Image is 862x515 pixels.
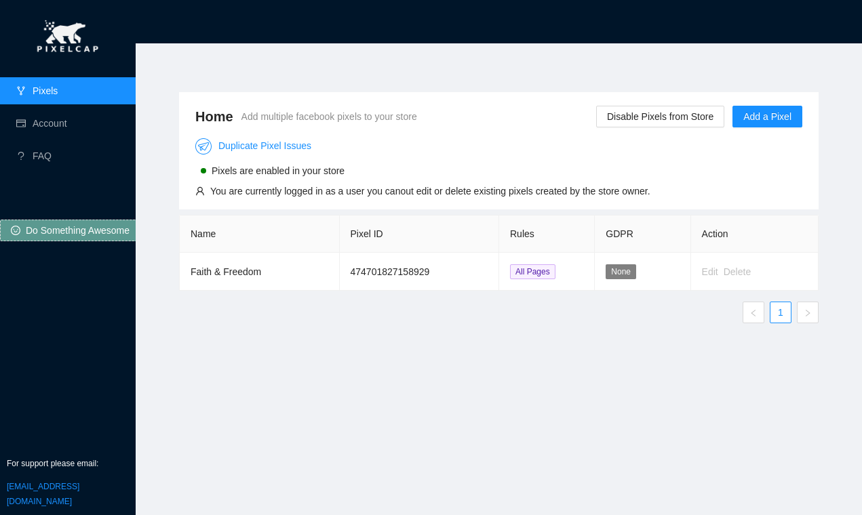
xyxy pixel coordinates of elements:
[596,106,724,127] button: Disable Pixels from Store
[724,266,751,277] a: Delete
[499,215,595,253] th: Rules
[33,85,58,96] a: Pixels
[212,165,345,176] span: Pixels are enabled in your store
[743,302,764,323] button: left
[595,253,690,291] td: GDPR
[743,109,791,124] span: Add a Pixel
[210,184,650,199] div: You are currently logged in as a user you canout edit or delete existing pixels created by the st...
[607,109,713,124] span: Disable Pixels from Store
[510,264,555,279] span: All Pages
[340,215,500,253] th: Pixel ID
[606,264,636,279] span: None
[743,302,764,323] li: Previous Page
[732,106,802,127] button: Add a Pixel
[797,302,819,323] li: Next Page
[702,266,718,277] a: Edit
[691,215,819,253] th: Action
[28,14,108,61] img: pixel-cap.png
[241,109,417,124] span: Add multiple facebook pixels to your store
[804,309,812,317] span: right
[180,253,340,291] td: Name
[11,226,20,236] span: smile
[7,482,79,506] a: [EMAIL_ADDRESS][DOMAIN_NAME]
[499,253,595,291] td: Rules
[749,309,758,317] span: left
[770,302,791,323] a: 1
[195,140,311,151] a: Duplicate Pixel Issues
[195,138,212,154] img: Duplicate Pixel Issues
[33,118,67,129] a: Account
[26,223,130,238] span: Do Something Awesome
[33,150,52,161] a: FAQ
[180,215,340,253] th: Name
[595,215,690,253] th: GDPR
[770,302,791,323] li: 1
[7,457,129,470] p: For support please email:
[195,186,205,196] span: user
[797,302,819,323] button: right
[195,106,233,127] span: Home
[340,253,500,291] td: Pixel ID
